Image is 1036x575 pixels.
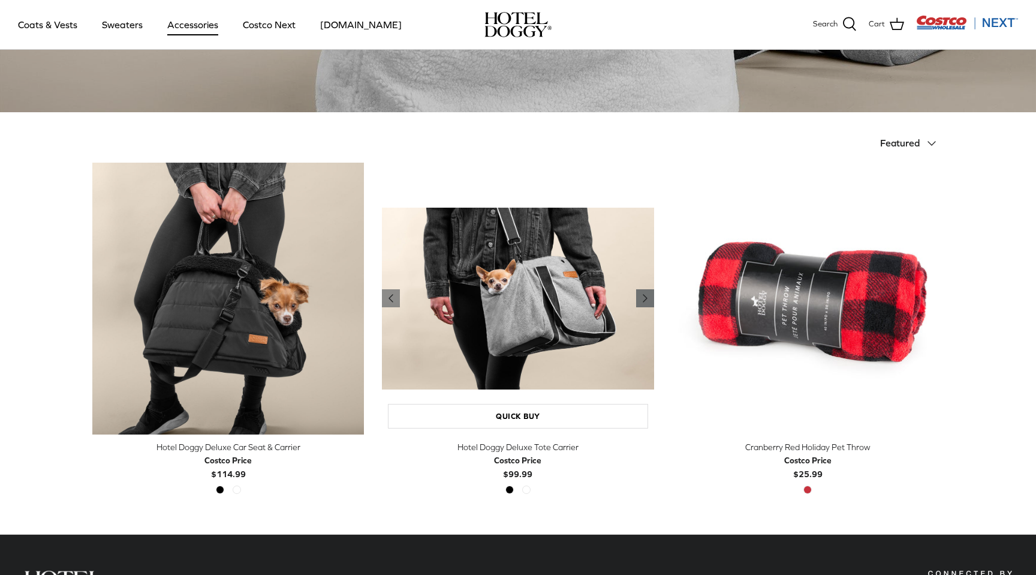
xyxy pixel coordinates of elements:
[784,454,832,478] b: $25.99
[232,4,306,45] a: Costco Next
[388,404,648,429] a: Quick buy
[494,454,541,467] div: Costco Price
[7,4,88,45] a: Coats & Vests
[204,454,252,478] b: $114.99
[672,441,944,481] a: Cranberry Red Holiday Pet Throw Costco Price$25.99
[916,23,1018,32] a: Visit Costco Next
[813,18,838,31] span: Search
[309,4,412,45] a: [DOMAIN_NAME]
[91,4,153,45] a: Sweaters
[880,130,944,157] button: Featured
[156,4,229,45] a: Accessories
[636,289,654,307] a: Previous
[484,12,552,37] a: hoteldoggy.com hoteldoggycom
[672,163,944,435] a: Cranberry Red Holiday Pet Throw
[484,12,552,37] img: hoteldoggycom
[382,289,400,307] a: Previous
[382,441,653,481] a: Hotel Doggy Deluxe Tote Carrier Costco Price$99.99
[92,163,364,435] a: Hotel Doggy Deluxe Car Seat & Carrier
[92,441,364,454] div: Hotel Doggy Deluxe Car Seat & Carrier
[494,454,541,478] b: $99.99
[869,17,904,32] a: Cart
[204,454,252,467] div: Costco Price
[869,18,885,31] span: Cart
[813,17,857,32] a: Search
[916,15,1018,30] img: Costco Next
[880,137,920,148] span: Featured
[784,454,832,467] div: Costco Price
[382,163,653,435] a: Hotel Doggy Deluxe Tote Carrier
[92,441,364,481] a: Hotel Doggy Deluxe Car Seat & Carrier Costco Price$114.99
[672,441,944,454] div: Cranberry Red Holiday Pet Throw
[382,441,653,454] div: Hotel Doggy Deluxe Tote Carrier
